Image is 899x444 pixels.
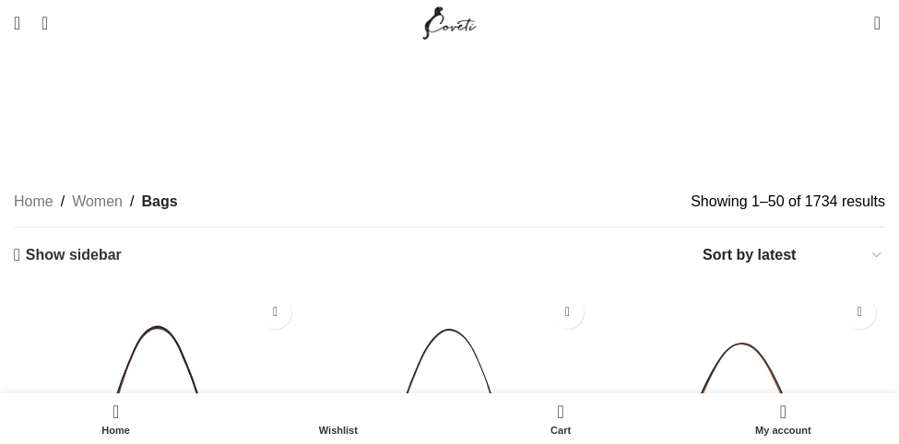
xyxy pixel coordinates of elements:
p: Showing 1–50 of 1734 results [691,190,885,214]
div: My Wishlist [846,5,865,41]
nav: Breadcrumb [14,190,178,214]
h1: Bags [411,92,487,132]
a: Home [5,398,227,439]
a: Wishlist [227,398,449,439]
div: My cart [450,398,672,439]
a: Fancy designing your own shoe? | Discover Now [290,54,609,70]
a: Women [72,190,123,214]
span: 0 [875,9,889,23]
span: Wishlist [236,425,440,437]
a: 0 [865,5,890,41]
select: Shop order [701,241,885,268]
a: Show sidebar [14,246,122,263]
a: Open mobile menu [5,5,30,41]
a: Site logo [419,14,480,29]
span: Home [14,425,218,437]
a: Categories [406,141,492,158]
a: Home [14,190,53,214]
span: Cart [459,425,663,437]
a: 0 Cart [450,398,672,439]
a: Search [30,5,48,41]
div: My wishlist [227,398,449,439]
a: My account [672,398,894,439]
span: My account [681,425,885,437]
span: 0 [559,398,573,412]
span: Bags [141,190,177,214]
